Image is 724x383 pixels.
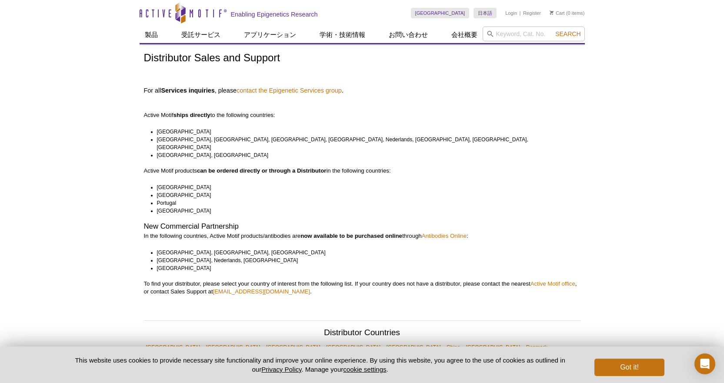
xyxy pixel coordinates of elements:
[553,30,583,38] button: Search
[140,27,163,43] a: 製品
[555,30,581,37] span: Search
[157,264,573,272] li: [GEOGRAPHIC_DATA]
[157,256,573,264] li: [GEOGRAPHIC_DATA], Nederlands, [GEOGRAPHIC_DATA]
[300,233,402,239] strong: now available to be purchased online
[157,199,573,207] li: Portugal
[144,232,581,240] p: In the following countries, Active Motif products/antibodies are through :
[157,128,573,136] li: [GEOGRAPHIC_DATA]
[550,10,554,15] img: Your Cart
[239,27,301,43] a: アプリケーション
[464,341,523,353] a: [GEOGRAPHIC_DATA]
[384,341,443,353] a: [GEOGRAPHIC_DATA]
[157,151,573,159] li: [GEOGRAPHIC_DATA], [GEOGRAPHIC_DATA]
[173,112,210,118] strong: ships directly
[157,183,573,191] li: [GEOGRAPHIC_DATA]
[524,341,550,353] a: Denmark
[343,366,386,373] button: cookie settings
[144,87,581,94] h4: For all , please .
[144,167,581,175] p: Active Motif products in the following countries:
[444,341,462,353] a: China
[157,136,573,151] li: [GEOGRAPHIC_DATA], [GEOGRAPHIC_DATA], [GEOGRAPHIC_DATA], [GEOGRAPHIC_DATA], Nederlands, [GEOGRAPH...
[213,288,310,295] a: [EMAIL_ADDRESS][DOMAIN_NAME]
[314,27,370,43] a: 学術・技術情報
[60,356,581,374] p: This website uses cookies to provide necessary site functionality and improve your online experie...
[422,233,467,239] a: Antibodies Online
[550,8,585,18] li: (0 items)
[144,280,581,296] p: To find your distributor, please select your country of interest from the following list. If your...
[261,366,301,373] a: Privacy Policy
[324,341,383,353] a: [GEOGRAPHIC_DATA]
[144,52,581,65] h1: Distributor Sales and Support
[197,167,327,174] strong: can be ordered directly or through a Distributor
[144,223,581,230] h2: New Commercial Partnership
[264,341,323,353] a: [GEOGRAPHIC_DATA]
[694,353,715,374] div: Open Intercom Messenger
[157,249,573,256] li: [GEOGRAPHIC_DATA], [GEOGRAPHIC_DATA], [GEOGRAPHIC_DATA]
[505,10,517,16] a: Login
[157,207,573,215] li: [GEOGRAPHIC_DATA]
[161,87,214,94] strong: Services inquiries
[237,87,342,94] a: contact the Epigenetic Services group
[157,191,573,199] li: [GEOGRAPHIC_DATA]
[594,359,664,376] button: Got it!
[231,10,318,18] h2: Enabling Epigenetics Research
[176,27,226,43] a: 受託サービス
[523,10,541,16] a: Register
[411,8,470,18] a: [GEOGRAPHIC_DATA]
[144,96,581,119] p: Active Motif to the following countries:
[144,341,203,353] a: [GEOGRAPHIC_DATA]
[520,8,521,18] li: |
[483,27,585,41] input: Keyword, Cat. No.
[446,27,483,43] a: 会社概要
[204,341,263,353] a: [GEOGRAPHIC_DATA]
[474,8,497,18] a: 日本語
[144,329,581,339] h2: Distributor Countries
[550,10,565,16] a: Cart
[530,280,575,287] a: Active Motif office
[384,27,433,43] a: お問い合わせ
